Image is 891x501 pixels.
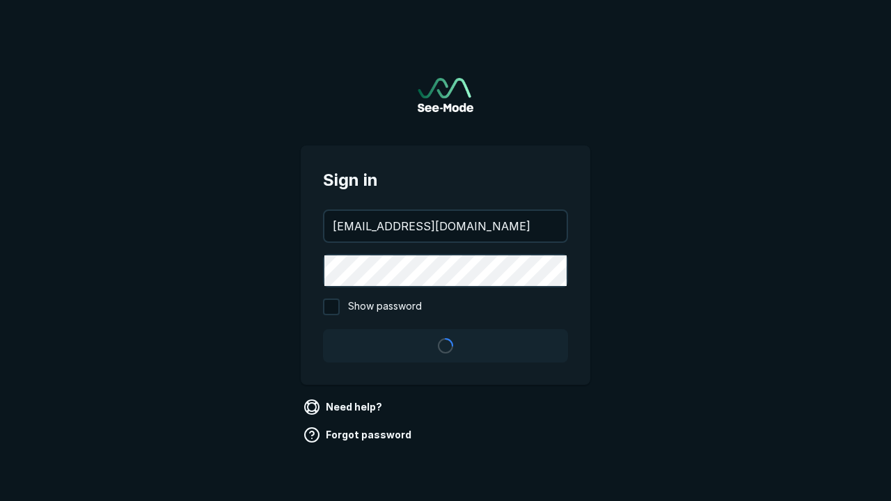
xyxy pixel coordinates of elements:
img: See-Mode Logo [418,78,473,112]
input: your@email.com [324,211,567,241]
span: Sign in [323,168,568,193]
a: Need help? [301,396,388,418]
a: Forgot password [301,424,417,446]
a: Go to sign in [418,78,473,112]
span: Show password [348,299,422,315]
